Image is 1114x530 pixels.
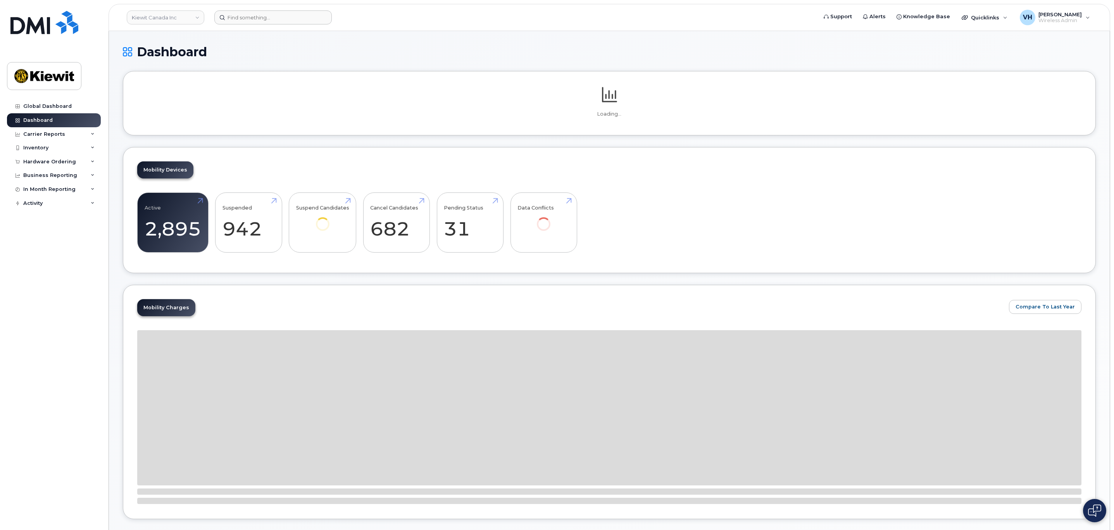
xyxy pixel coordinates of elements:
a: Data Conflicts [517,197,570,242]
a: Mobility Charges [137,299,195,316]
a: Cancel Candidates 682 [370,197,422,248]
a: Suspended 942 [222,197,275,248]
button: Compare To Last Year [1009,300,1081,314]
span: Compare To Last Year [1016,303,1075,310]
a: Suspend Candidates [296,197,349,242]
img: Open chat [1088,504,1101,517]
h1: Dashboard [123,45,1096,59]
p: Loading... [137,111,1081,118]
a: Mobility Devices [137,161,193,178]
a: Pending Status 31 [444,197,496,248]
a: Active 2,895 [145,197,201,248]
